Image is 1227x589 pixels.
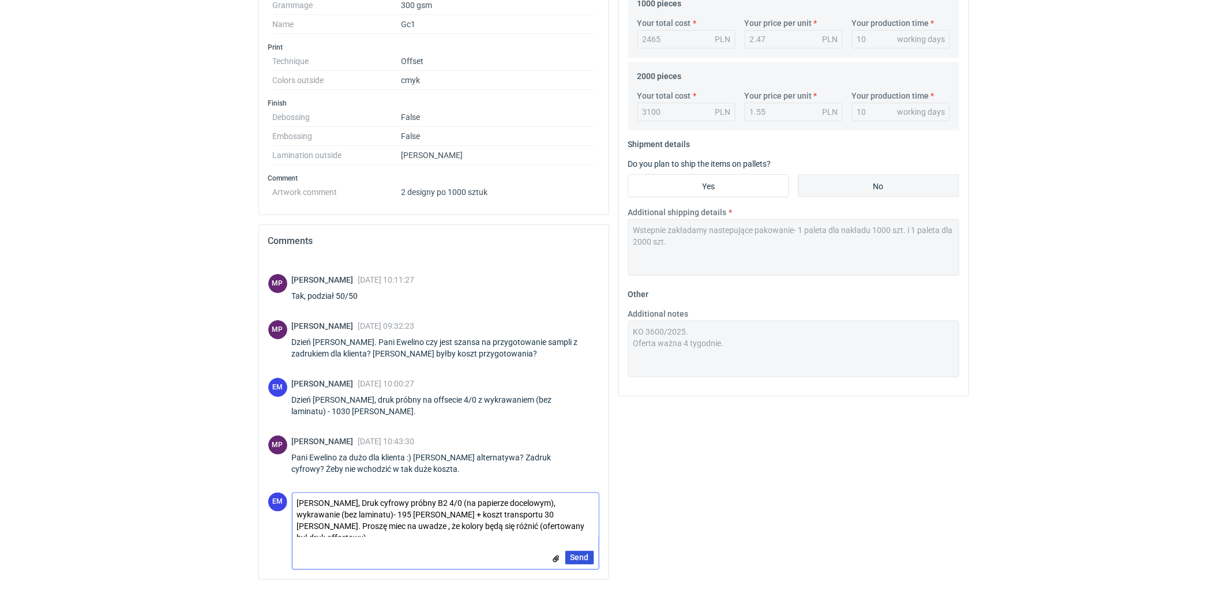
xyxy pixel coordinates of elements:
label: Your total cost [637,17,691,29]
legend: Shipment details [628,135,691,149]
div: Tak, podział 50/50 [292,290,415,302]
dd: 2 designy po 1000 sztuk [402,183,595,197]
div: working days [898,106,945,118]
h2: Comments [268,234,599,248]
h3: Finish [268,99,599,108]
dd: Gc1 [402,15,595,34]
span: [DATE] 10:43:30 [358,437,415,446]
div: PLN [715,33,731,45]
div: Michał Palasek [268,274,287,293]
div: Dzień [PERSON_NAME], druk próbny na offsecie 4/0 z wykrawaniem (bez laminatu) - 1030 [PERSON_NAME]. [292,394,599,417]
dt: Artwork comment [273,183,402,197]
label: Your price per unit [745,90,812,102]
textarea: KO 3600/2025. Oferta ważna 4 tygodnie. [628,321,959,377]
label: Your price per unit [745,17,812,29]
div: Ewelina Macek [268,378,287,397]
label: Additional notes [628,308,689,320]
div: working days [898,33,945,45]
figcaption: MP [268,320,287,339]
figcaption: EM [268,378,287,397]
label: Your total cost [637,90,691,102]
dd: [PERSON_NAME] [402,146,595,165]
span: [DATE] 10:00:27 [358,379,415,388]
div: Michał Palasek [268,436,287,455]
label: Additional shipping details [628,207,727,218]
span: [DATE] 10:11:27 [358,275,415,284]
dt: Colors outside [273,71,402,90]
dt: Name [273,15,402,34]
span: [PERSON_NAME] [292,379,358,388]
h3: Print [268,43,599,52]
span: [PERSON_NAME] [292,321,358,331]
div: Dzień [PERSON_NAME]. Pani Ewelino czy jest szansa na przygotowanie sampli z zadrukiem dla klienta... [292,336,599,359]
label: Your production time [852,90,929,102]
div: Ewelina Macek [268,493,287,512]
dt: Debossing [273,108,402,127]
label: Do you plan to ship the items on pallets? [628,159,771,168]
dd: False [402,108,595,127]
div: PLN [823,33,838,45]
textarea: Wstepnie zakładamy nastepujące pakowanie- 1 paleta dla nakładu 1000 szt. i 1 paleta dla 2000 szt. [628,219,959,276]
span: [PERSON_NAME] [292,437,358,446]
span: [DATE] 09:32:23 [358,321,415,331]
dt: Lamination outside [273,146,402,165]
span: Send [571,554,589,562]
span: [PERSON_NAME] [292,275,358,284]
legend: Other [628,285,649,299]
div: PLN [823,106,838,118]
figcaption: MP [268,274,287,293]
legend: 2000 pieces [637,67,682,81]
div: Michał Palasek [268,320,287,339]
dd: cmyk [402,71,595,90]
dd: Offset [402,52,595,71]
button: Send [565,551,594,565]
textarea: [PERSON_NAME], Druk cyfrowy próbny B2 4/0 (na papierze docelowym), wykrawanie (bez laminatu)- 195... [292,493,599,537]
figcaption: MP [268,436,287,455]
dd: False [402,127,595,146]
figcaption: EM [268,493,287,512]
dt: Embossing [273,127,402,146]
dt: Technique [273,52,402,71]
div: Pani Ewelino za dużo dla klienta :) [PERSON_NAME] alternatywa? Zadruk cyfrowy? Żeby nie wchodzić ... [292,452,599,475]
div: PLN [715,106,731,118]
label: Your production time [852,17,929,29]
h3: Comment [268,174,599,183]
